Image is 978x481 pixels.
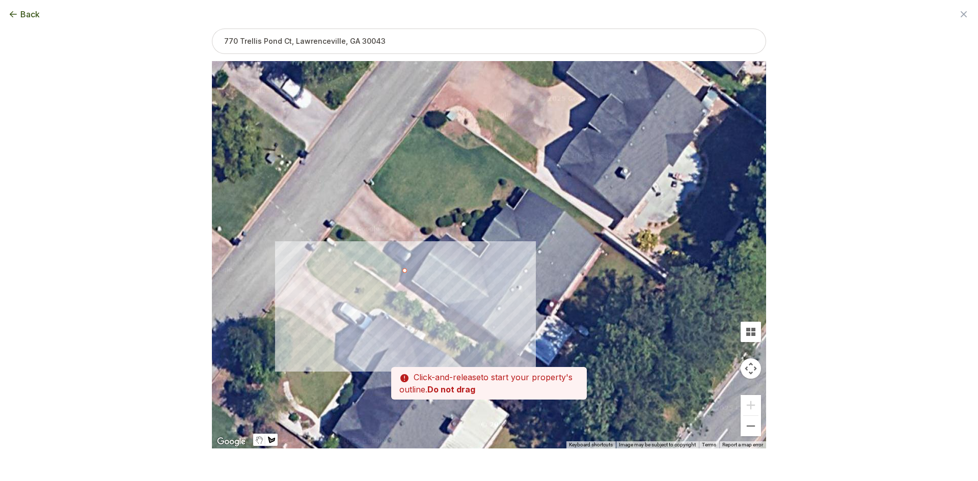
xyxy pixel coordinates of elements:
[741,322,761,342] button: Tilt map
[741,358,761,379] button: Map camera controls
[253,434,265,446] button: Stop drawing
[391,367,587,400] p: to start your property's outline.
[212,29,766,54] input: 770 Trellis Pond Ct, Lawrenceville, GA 30043
[619,442,696,447] span: Image may be subject to copyright
[702,442,716,447] a: Terms (opens in new tab)
[414,372,481,382] span: Click-and-release
[8,8,40,20] button: Back
[722,442,763,447] a: Report a map error
[741,416,761,436] button: Zoom out
[741,395,761,415] button: Zoom in
[427,384,475,394] strong: Do not drag
[265,434,278,446] button: Draw a shape
[569,441,613,448] button: Keyboard shortcuts
[214,435,248,448] img: Google
[214,435,248,448] a: Open this area in Google Maps (opens a new window)
[20,8,40,20] span: Back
